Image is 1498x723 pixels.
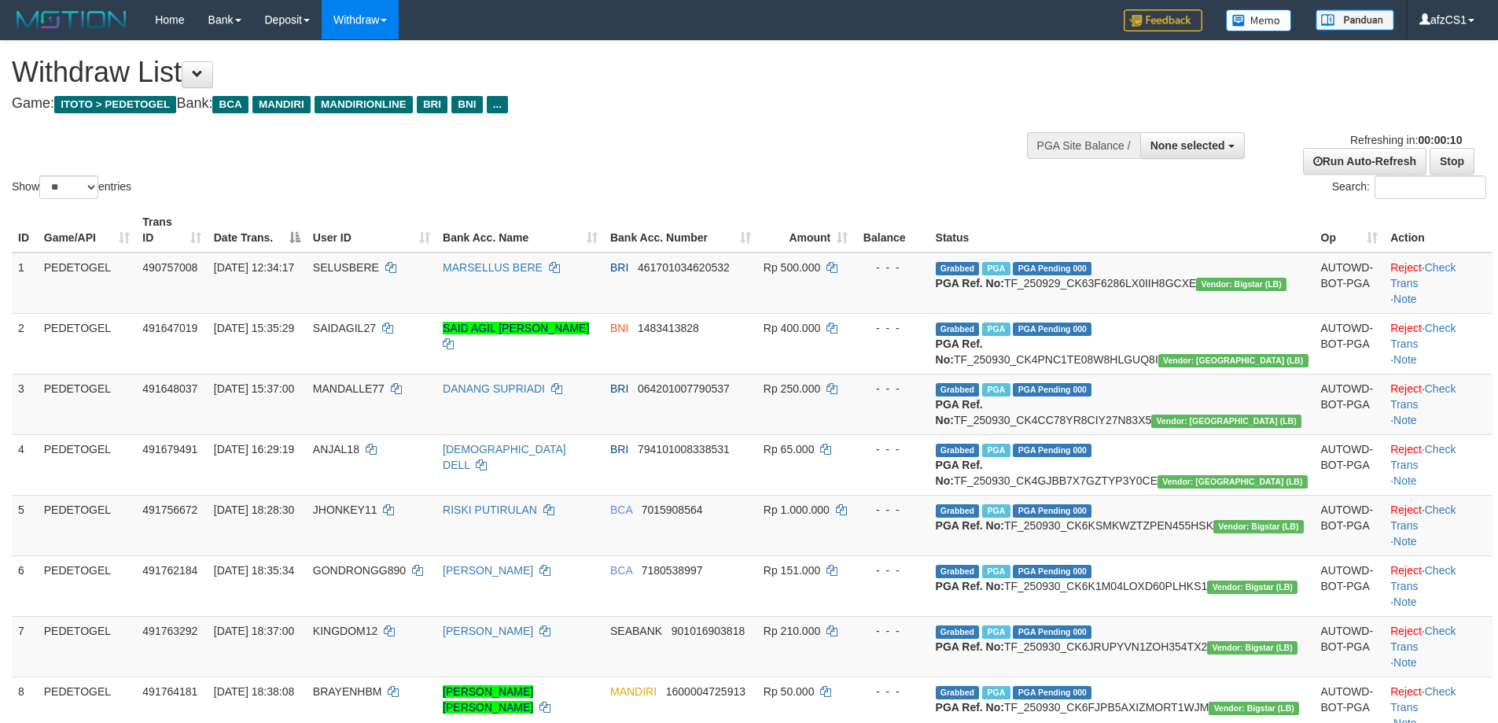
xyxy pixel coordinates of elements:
span: ... [487,96,508,113]
img: MOTION_logo.png [12,8,131,31]
td: TF_250930_CK4GJBB7X7GZTYP3Y0CE [929,434,1315,495]
span: GONDRONGG890 [313,564,406,577]
td: 7 [12,616,38,677]
td: 4 [12,434,38,495]
a: Check Trans [1390,685,1456,714]
a: [PERSON_NAME] [443,564,533,577]
span: Vendor URL: https://dashboard.q2checkout.com/secure [1158,354,1308,367]
td: PEDETOGEL [38,555,137,616]
a: Note [1393,474,1417,487]
td: 5 [12,495,38,555]
span: [DATE] 18:38:08 [214,685,294,698]
span: 491762184 [142,564,197,577]
a: Note [1393,535,1417,548]
span: Vendor URL: https://dashboard.q2checkout.com/secure [1158,475,1308,489]
span: Marked by afzCS1 [982,383,1010,397]
div: - - - [860,441,922,457]
th: Op: activate to sort column ascending [1315,208,1385,253]
span: Grabbed [936,383,980,397]
b: PGA Ref. No: [936,580,1004,592]
a: Note [1393,353,1417,366]
th: ID [12,208,38,253]
a: Note [1393,656,1417,669]
span: None selected [1150,139,1225,152]
label: Search: [1332,175,1486,199]
span: BNI [610,322,628,334]
td: · · [1384,555,1492,616]
a: DANANG SUPRIADI [443,382,545,395]
td: PEDETOGEL [38,434,137,495]
span: Vendor URL: https://dashboard.q2checkout.com/secure [1213,520,1304,533]
span: PGA Pending [1013,625,1091,639]
span: BRI [610,382,628,395]
div: - - - [860,563,922,578]
a: Reject [1390,382,1422,395]
span: BRI [417,96,447,113]
th: Bank Acc. Name: activate to sort column ascending [436,208,604,253]
div: - - - [860,684,922,699]
td: TF_250929_CK63F6286LX0IIH8GCXE [929,253,1315,314]
span: Rp 250.000 [764,382,820,395]
div: PGA Site Balance / [1027,132,1140,159]
span: PGA Pending [1013,262,1091,275]
td: · · [1384,495,1492,555]
span: JHONKEY11 [313,504,377,516]
select: Showentries [39,175,98,199]
td: 1 [12,253,38,314]
td: PEDETOGEL [38,374,137,434]
td: · · [1384,434,1492,495]
span: [DATE] 15:37:00 [214,382,294,395]
td: TF_250930_CK6JRUPYVN1ZOH354TX2 [929,616,1315,677]
span: MANDIRI [610,685,657,698]
span: MANDIRIONLINE [315,96,413,113]
span: [DATE] 18:37:00 [214,625,294,637]
span: Copy 1483413828 to clipboard [638,322,699,334]
td: · · [1384,616,1492,677]
a: Reject [1390,261,1422,274]
td: TF_250930_CK4CC78YR8CIY27N83X5 [929,374,1315,434]
th: Date Trans.: activate to sort column descending [208,208,307,253]
span: [DATE] 18:28:30 [214,504,294,516]
span: Grabbed [936,504,980,518]
a: Check Trans [1390,504,1456,532]
span: PGA Pending [1013,383,1091,397]
span: Marked by afzCS1 [982,504,1010,518]
span: Grabbed [936,323,980,336]
a: Reject [1390,564,1422,577]
span: MANDALLE77 [313,382,385,395]
h1: Withdraw List [12,57,983,88]
td: AUTOWD-BOT-PGA [1315,253,1385,314]
span: Rp 400.000 [764,322,820,334]
span: 491756672 [142,504,197,516]
span: Copy 7180538997 to clipboard [642,564,703,577]
td: · · [1384,253,1492,314]
span: Vendor URL: https://dashboard.q2checkout.com/secure [1196,278,1286,291]
span: Marked by afzCS1 [982,565,1010,578]
span: Rp 151.000 [764,564,820,577]
a: [PERSON_NAME] [443,625,533,637]
a: RISKI PUTIRULAN [443,504,537,516]
a: Check Trans [1390,261,1456,290]
td: PEDETOGEL [38,313,137,374]
a: Reject [1390,685,1422,698]
th: Trans ID: activate to sort column ascending [136,208,207,253]
span: Copy 794101008338531 to clipboard [638,443,730,456]
div: - - - [860,381,922,397]
span: PGA Pending [1013,444,1091,457]
span: KINGDOM12 [313,625,377,637]
th: Game/API: activate to sort column ascending [38,208,137,253]
span: 491647019 [142,322,197,334]
a: Note [1393,414,1417,426]
th: Status [929,208,1315,253]
td: AUTOWD-BOT-PGA [1315,495,1385,555]
b: PGA Ref. No: [936,519,1004,532]
a: [DEMOGRAPHIC_DATA] DELL [443,443,566,471]
td: TF_250930_CK6KSMKWZTZPEN455HSK [929,495,1315,555]
td: AUTOWD-BOT-PGA [1315,555,1385,616]
label: Show entries [12,175,131,199]
span: Marked by afzCS1 [982,323,1010,336]
span: Marked by afzCS1 [982,625,1010,639]
td: PEDETOGEL [38,495,137,555]
div: - - - [860,320,922,336]
span: SAIDAGIL27 [313,322,376,334]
